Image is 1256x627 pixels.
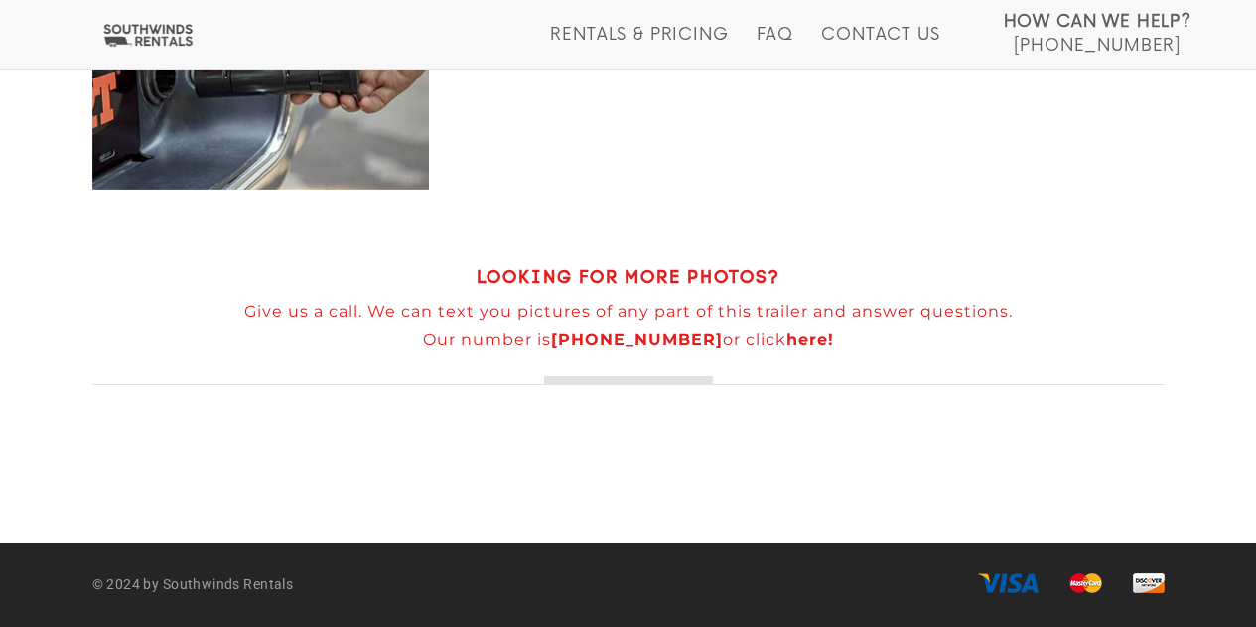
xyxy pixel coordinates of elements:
[1069,573,1102,593] img: master card
[1004,12,1191,32] strong: How Can We Help?
[1014,36,1181,56] span: [PHONE_NUMBER]
[786,330,834,349] a: here!
[477,270,780,287] strong: LOOKING FOR MORE PHOTOS?
[1133,573,1165,593] img: discover
[821,25,939,69] a: Contact Us
[1004,10,1191,54] a: How Can We Help? [PHONE_NUMBER]
[92,576,294,592] strong: © 2024 by Southwinds Rentals
[92,331,1165,349] p: Our number is or click
[551,330,723,349] a: [PHONE_NUMBER]
[550,25,728,69] a: Rentals & Pricing
[99,23,197,48] img: Southwinds Rentals Logo
[978,573,1039,593] img: visa
[92,303,1165,321] p: Give us a call. We can text you pictures of any part of this trailer and answer questions.
[757,25,794,69] a: FAQ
